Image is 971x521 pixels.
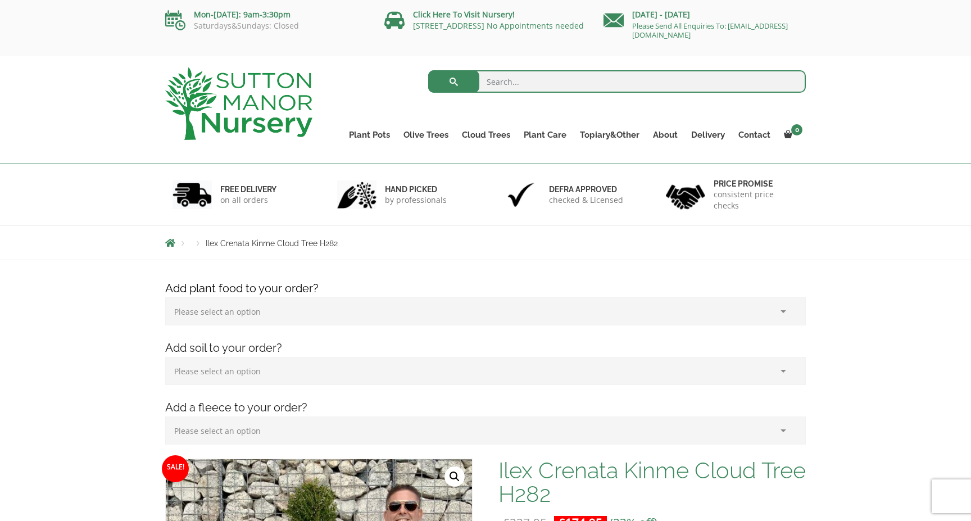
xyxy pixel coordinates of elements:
[397,127,455,143] a: Olive Trees
[165,67,312,140] img: logo
[501,180,541,209] img: 3.jpg
[413,9,515,20] a: Click Here To Visit Nursery!
[791,124,802,135] span: 0
[666,178,705,212] img: 4.jpg
[220,194,276,206] p: on all orders
[385,184,447,194] h6: hand picked
[157,399,814,416] h4: Add a fleece to your order?
[157,280,814,297] h4: Add plant food to your order?
[173,180,212,209] img: 1.jpg
[413,20,584,31] a: [STREET_ADDRESS] No Appointments needed
[455,127,517,143] a: Cloud Trees
[549,184,623,194] h6: Defra approved
[517,127,573,143] a: Plant Care
[632,21,788,40] a: Please Send All Enquiries To: [EMAIL_ADDRESS][DOMAIN_NAME]
[165,238,806,247] nav: Breadcrumbs
[165,8,367,21] p: Mon-[DATE]: 9am-3:30pm
[220,184,276,194] h6: FREE DELIVERY
[165,21,367,30] p: Saturdays&Sundays: Closed
[604,8,806,21] p: [DATE] - [DATE]
[342,127,397,143] a: Plant Pots
[162,455,189,482] span: Sale!
[684,127,732,143] a: Delivery
[337,180,376,209] img: 2.jpg
[444,466,465,487] a: View full-screen image gallery
[573,127,646,143] a: Topiary&Other
[498,459,806,506] h1: Ilex Crenata Kinme Cloud Tree H282
[777,127,806,143] a: 0
[714,179,799,189] h6: Price promise
[206,239,338,248] span: Ilex Crenata Kinme Cloud Tree H282
[549,194,623,206] p: checked & Licensed
[732,127,777,143] a: Contact
[385,194,447,206] p: by professionals
[428,70,806,93] input: Search...
[157,339,814,357] h4: Add soil to your order?
[646,127,684,143] a: About
[714,189,799,211] p: consistent price checks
